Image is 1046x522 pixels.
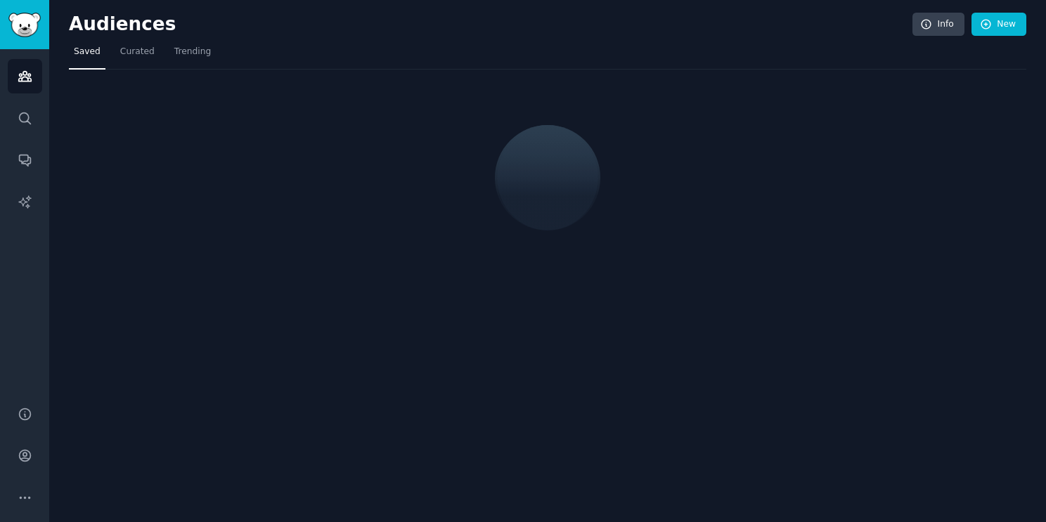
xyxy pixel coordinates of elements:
a: Curated [115,41,160,70]
span: Trending [174,46,211,58]
h2: Audiences [69,13,912,36]
span: Curated [120,46,155,58]
span: Saved [74,46,101,58]
img: GummySearch logo [8,13,41,37]
a: Info [912,13,964,37]
a: Trending [169,41,216,70]
a: Saved [69,41,105,70]
a: New [971,13,1026,37]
